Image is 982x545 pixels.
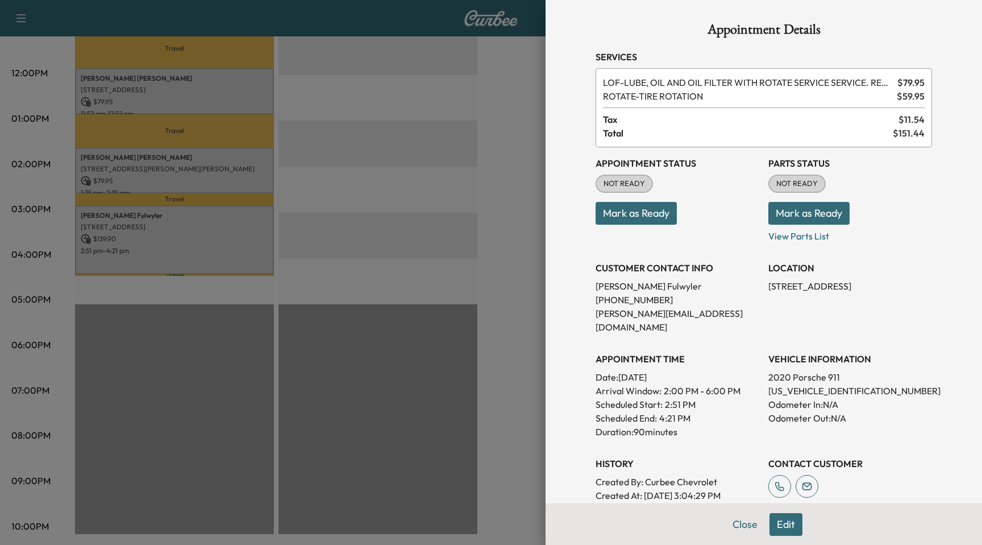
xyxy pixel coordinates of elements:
[596,156,759,170] h3: Appointment Status
[893,126,925,140] span: $ 151.44
[768,279,932,293] p: [STREET_ADDRESS]
[768,352,932,366] h3: VEHICLE INFORMATION
[768,225,932,243] p: View Parts List
[596,425,759,439] p: Duration: 90 minutes
[596,411,657,425] p: Scheduled End:
[768,156,932,170] h3: Parts Status
[597,178,652,189] span: NOT READY
[768,411,932,425] p: Odometer Out: N/A
[596,457,759,470] h3: History
[898,113,925,126] span: $ 11.54
[596,370,759,384] p: Date: [DATE]
[596,293,759,307] p: [PHONE_NUMBER]
[768,261,932,275] h3: LOCATION
[596,398,663,411] p: Scheduled Start:
[897,89,925,103] span: $ 59.95
[768,202,850,225] button: Mark as Ready
[665,398,696,411] p: 2:51 PM
[596,475,759,489] p: Created By : Curbee Chevrolet
[768,384,932,398] p: [US_VEHICLE_IDENTIFICATION_NUMBER]
[664,384,740,398] span: 2:00 PM - 6:00 PM
[596,23,932,41] h1: Appointment Details
[769,513,802,536] button: Edit
[897,76,925,89] span: $ 79.95
[768,370,932,384] p: 2020 Porsche 911
[603,113,898,126] span: Tax
[768,457,932,470] h3: CONTACT CUSTOMER
[596,307,759,334] p: [PERSON_NAME][EMAIL_ADDRESS][DOMAIN_NAME]
[603,126,893,140] span: Total
[596,202,677,225] button: Mark as Ready
[603,89,892,103] span: TIRE ROTATION
[603,76,893,89] span: LUBE, OIL AND OIL FILTER WITH ROTATE SERVICE SERVICE. RESET OIL LIFE MONITOR. HAZARDOUS WASTE FEE...
[596,279,759,293] p: [PERSON_NAME] Fulwyler
[659,411,690,425] p: 4:21 PM
[596,261,759,275] h3: CUSTOMER CONTACT INFO
[725,513,765,536] button: Close
[769,178,825,189] span: NOT READY
[768,398,932,411] p: Odometer In: N/A
[596,50,932,64] h3: Services
[596,489,759,502] p: Created At : [DATE] 3:04:29 PM
[596,352,759,366] h3: APPOINTMENT TIME
[596,384,759,398] p: Arrival Window:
